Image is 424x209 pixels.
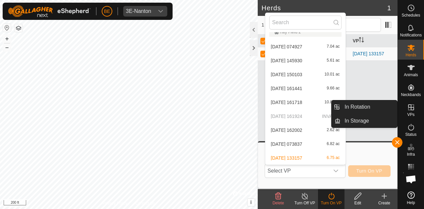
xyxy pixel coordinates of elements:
[407,113,414,117] span: VPs
[262,4,387,12] h2: Herds
[407,201,415,205] span: Help
[327,44,340,49] span: 7.04 ac
[8,5,91,17] img: Gallagher Logo
[271,72,302,77] span: [DATE] 150103
[273,201,284,205] span: Delete
[262,22,301,28] span: 1 selected
[356,168,382,174] span: Turn On VP
[271,44,302,49] span: [DATE] 074927
[271,142,302,146] span: [DATE] 073837
[344,200,371,206] div: Edit
[250,199,251,205] span: i
[329,164,343,178] div: dropdown trigger
[401,169,421,189] div: Open chat
[3,24,11,32] button: Reset Map
[344,117,369,125] span: In Storage
[104,8,110,15] span: BE
[325,72,340,77] span: 10.01 ac
[404,73,418,77] span: Animals
[327,156,340,160] span: 6.75 ac
[271,156,302,160] span: [DATE] 133157
[265,82,345,95] li: 2025-08-20 161441
[247,199,255,206] button: i
[265,164,329,178] span: Select VP
[359,38,364,43] p-sorticon: Activate to sort
[154,6,167,17] div: dropdown trigger
[265,68,345,81] li: 2025-08-18 150103
[332,100,397,114] li: In Rotation
[407,152,415,156] span: Infra
[265,40,345,53] li: 2025-08-11 074927
[401,93,421,97] span: Neckbands
[3,35,11,43] button: +
[327,58,340,63] span: 5.61 ac
[271,86,302,91] span: [DATE] 161441
[291,200,318,206] div: Turn Off VP
[387,3,391,13] span: 1
[405,132,416,136] span: Status
[327,142,340,146] span: 6.82 ac
[353,51,384,56] a: [DATE] 133157
[403,172,419,176] span: Heatmap
[265,96,345,109] li: 2025-08-20 161718
[265,124,345,137] li: 2025-08-20 162002
[401,13,420,17] span: Schedules
[269,16,342,29] input: Search
[265,54,345,67] li: 2025-08-18 145930
[123,6,154,17] span: 3E-Nanton
[398,189,424,207] a: Help
[371,200,397,206] div: Create
[15,24,23,32] button: Map Layers
[3,43,11,51] button: –
[325,100,340,105] span: 10.85 ac
[271,100,302,105] span: [DATE] 161718
[271,58,302,63] span: [DATE] 145930
[350,34,397,47] th: VP
[341,114,397,128] a: In Storage
[327,86,340,91] span: 9.66 ac
[400,33,422,37] span: Notifications
[348,165,391,177] button: Turn On VP
[327,128,340,132] span: 2.62 ac
[265,151,345,165] li: 2025-09-05 133157
[271,128,302,132] span: [DATE] 162002
[344,103,370,111] span: In Rotation
[275,30,336,34] div: Hay Field 2
[135,200,155,206] a: Contact Us
[318,200,344,206] div: Turn On VP
[103,200,128,206] a: Privacy Policy
[405,53,416,57] span: Herds
[341,100,397,114] a: In Rotation
[265,137,345,151] li: 2025-08-25 073837
[126,9,151,14] div: 3E-Nanton
[332,114,397,128] li: In Storage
